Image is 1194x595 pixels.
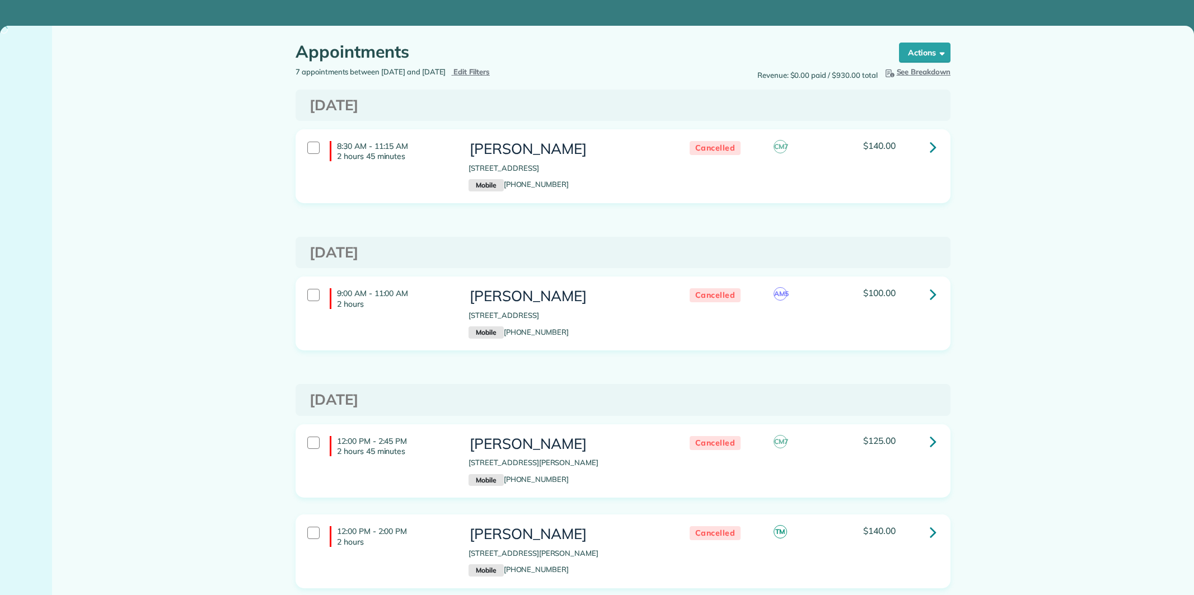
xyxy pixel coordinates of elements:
[469,180,569,189] a: Mobile[PHONE_NUMBER]
[310,392,937,408] h3: [DATE]
[774,140,787,153] span: CM7
[690,436,741,450] span: Cancelled
[469,327,569,336] a: Mobile[PHONE_NUMBER]
[469,141,667,157] h3: [PERSON_NAME]
[469,475,569,484] a: Mobile[PHONE_NUMBER]
[690,288,741,302] span: Cancelled
[453,67,490,76] span: Edit Filters
[469,564,503,577] small: Mobile
[469,326,503,339] small: Mobile
[469,288,667,304] h3: [PERSON_NAME]
[469,179,503,191] small: Mobile
[330,436,452,456] h4: 12:00 PM - 2:45 PM
[469,457,667,468] p: [STREET_ADDRESS][PERSON_NAME]
[337,151,452,161] p: 2 hours 45 minutes
[310,245,937,261] h3: [DATE]
[774,435,787,448] span: CM7
[337,537,452,547] p: 2 hours
[690,526,741,540] span: Cancelled
[863,525,896,536] span: $140.00
[469,310,667,321] p: [STREET_ADDRESS]
[451,67,490,76] a: Edit Filters
[469,474,503,486] small: Mobile
[330,526,452,546] h4: 12:00 PM - 2:00 PM
[469,565,569,574] a: Mobile[PHONE_NUMBER]
[863,140,896,151] span: $140.00
[330,141,452,161] h4: 8:30 AM - 11:15 AM
[330,288,452,308] h4: 9:00 AM - 11:00 AM
[310,97,937,114] h3: [DATE]
[469,548,667,559] p: [STREET_ADDRESS][PERSON_NAME]
[863,287,896,298] span: $100.00
[883,67,951,78] button: See Breakdown
[757,70,878,81] span: Revenue: $0.00 paid / $930.00 total
[337,446,452,456] p: 2 hours 45 minutes
[774,287,787,301] span: AM5
[296,43,878,61] h1: Appointments
[469,163,667,174] p: [STREET_ADDRESS]
[690,141,741,155] span: Cancelled
[774,525,787,538] span: TM
[337,299,452,309] p: 2 hours
[287,67,623,78] div: 7 appointments between [DATE] and [DATE]
[469,526,667,542] h3: [PERSON_NAME]
[469,436,667,452] h3: [PERSON_NAME]
[863,435,896,446] span: $125.00
[899,43,950,63] button: Actions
